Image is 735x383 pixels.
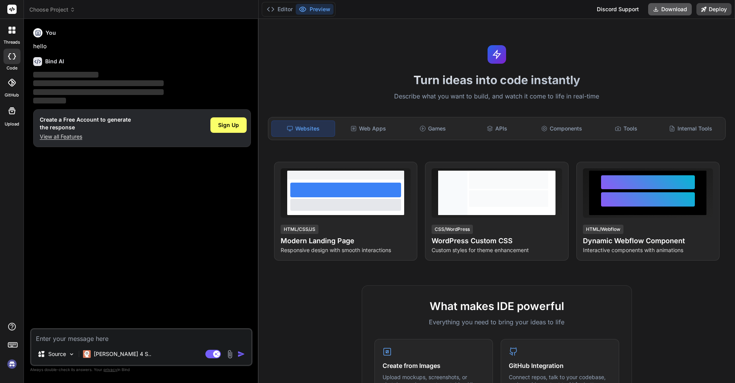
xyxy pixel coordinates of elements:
div: APIs [466,120,528,137]
label: Upload [5,121,19,127]
img: signin [5,358,19,371]
img: attachment [225,350,234,359]
div: Components [530,120,593,137]
label: GitHub [5,92,19,98]
h1: Turn ideas into code instantly [263,73,730,87]
label: code [7,65,17,71]
p: Interactive components with animations [583,246,713,254]
span: Choose Project [29,6,75,14]
div: CSS/WordPress [432,225,473,234]
img: Claude 4 Sonnet [83,350,91,358]
p: Custom styles for theme enhancement [432,246,562,254]
button: Deploy [696,3,732,15]
h2: What makes IDE powerful [374,298,619,314]
p: View all Features [40,133,131,141]
h4: Modern Landing Page [281,236,411,246]
h4: WordPress Custom CSS [432,236,562,246]
div: HTML/CSS/JS [281,225,318,234]
button: Preview [296,4,334,15]
div: Discord Support [592,3,644,15]
h4: Create from Images [383,361,485,370]
div: HTML/Webflow [583,225,623,234]
p: hello [33,42,251,51]
div: Internal Tools [659,120,722,137]
p: Everything you need to bring your ideas to life [374,317,619,327]
div: Tools [595,120,658,137]
h4: GitHub Integration [509,361,611,370]
img: icon [237,350,245,358]
img: Pick Models [68,351,75,358]
div: Web Apps [337,120,400,137]
p: Always double-check its answers. Your in Bind [30,366,252,373]
p: [PERSON_NAME] 4 S.. [94,350,151,358]
span: ‌ [33,72,98,78]
span: privacy [103,367,117,372]
h1: Create a Free Account to generate the response [40,116,131,131]
span: ‌ [33,89,164,95]
button: Download [648,3,692,15]
button: Editor [264,4,296,15]
p: Source [48,350,66,358]
span: Sign Up [218,121,239,129]
span: ‌ [33,80,164,86]
div: Games [401,120,464,137]
p: Describe what you want to build, and watch it come to life in real-time [263,92,730,102]
label: threads [3,39,20,46]
h6: You [46,29,56,37]
h6: Bind AI [45,58,64,65]
h4: Dynamic Webflow Component [583,236,713,246]
span: ‌ [33,98,66,103]
div: Websites [271,120,335,137]
p: Responsive design with smooth interactions [281,246,411,254]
